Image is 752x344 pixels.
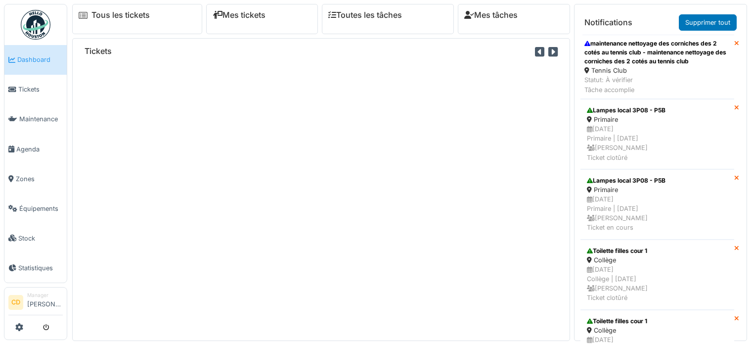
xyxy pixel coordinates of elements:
a: Équipements [4,194,67,223]
a: Zones [4,164,67,194]
div: Toilette filles cour 1 [587,246,728,255]
a: maintenance nettoyage des corniches des 2 cotés au tennis club - maintenance nettoyage des cornic... [580,35,734,99]
li: CD [8,295,23,310]
span: Zones [16,174,63,184]
div: Primaire [587,115,728,124]
a: Stock [4,223,67,253]
a: Tickets [4,75,67,104]
a: Tous les tickets [91,10,150,20]
span: Statistiques [18,263,63,273]
li: [PERSON_NAME] [27,292,63,313]
span: Dashboard [17,55,63,64]
div: Manager [27,292,63,299]
div: [DATE] Primaire | [DATE] [PERSON_NAME] Ticket clotûré [587,124,728,162]
span: Équipements [19,204,63,213]
span: Maintenance [19,114,63,124]
a: Maintenance [4,104,67,134]
div: Collège [587,326,728,335]
div: Collège [587,255,728,265]
a: Lampes local 3P08 - P5B Primaire [DATE]Primaire | [DATE] [PERSON_NAME]Ticket en cours [580,169,734,240]
div: Tennis Club [584,66,730,75]
a: Toutes les tâches [328,10,402,20]
div: [DATE] Collège | [DATE] [PERSON_NAME] Ticket clotûré [587,265,728,303]
a: Dashboard [4,45,67,75]
span: Agenda [16,145,63,154]
span: Stock [18,234,63,243]
a: Agenda [4,134,67,164]
div: maintenance nettoyage des corniches des 2 cotés au tennis club - maintenance nettoyage des cornic... [584,39,730,66]
a: Mes tâches [464,10,518,20]
div: [DATE] Primaire | [DATE] [PERSON_NAME] Ticket en cours [587,195,728,233]
img: Badge_color-CXgf-gQk.svg [21,10,50,40]
a: Mes tickets [213,10,265,20]
div: Statut: À vérifier Tâche accomplie [584,75,730,94]
a: Lampes local 3P08 - P5B Primaire [DATE]Primaire | [DATE] [PERSON_NAME]Ticket clotûré [580,99,734,169]
div: Primaire [587,185,728,195]
a: Toilette filles cour 1 Collège [DATE]Collège | [DATE] [PERSON_NAME]Ticket clotûré [580,240,734,310]
a: Supprimer tout [679,14,737,31]
div: Lampes local 3P08 - P5B [587,106,728,115]
span: Tickets [18,85,63,94]
a: CD Manager[PERSON_NAME] [8,292,63,315]
h6: Notifications [584,18,632,27]
div: Toilette filles cour 1 [587,317,728,326]
div: Lampes local 3P08 - P5B [587,176,728,185]
a: Statistiques [4,253,67,283]
h6: Tickets [85,47,112,56]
